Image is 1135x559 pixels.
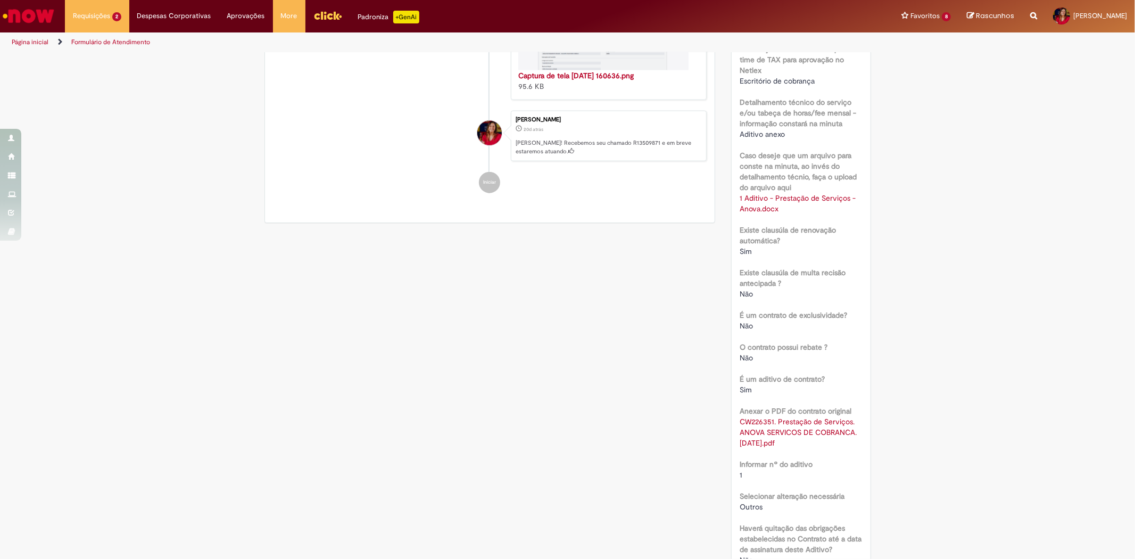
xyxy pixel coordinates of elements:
b: Descreva, resumidamente, o serviço/escopo do contrato - informações serão utilizadas pelo time de... [740,23,849,75]
time: 09/09/2025 17:27:19 [524,126,543,133]
img: click_logo_yellow_360x200.png [313,7,342,23]
b: Anexar o PDF do contrato original [740,406,851,416]
span: 20d atrás [524,126,543,133]
span: Outros [740,502,763,512]
a: Download de CW226351. Prestação de Serviços. ANOVA SERVICOS DE COBRANCA. 18 12 2024.pdf [740,417,859,448]
span: Não [740,353,753,363]
span: Sim [740,385,752,394]
b: Caso deseje que um arquivo para conste na minuta, ao invés do detalhamento técnio, faça o upload ... [740,151,857,192]
a: Página inicial [12,38,48,46]
a: Captura de tela [DATE] 160636.png [518,71,634,80]
span: Favoritos [910,11,940,21]
b: Selecionar alteração necessária [740,491,844,501]
ul: Trilhas de página [8,32,749,52]
p: [PERSON_NAME]! Recebemos seu chamado R13509871 e em breve estaremos atuando. [516,139,701,155]
span: Despesas Corporativas [137,11,211,21]
span: 2 [112,12,121,21]
span: Sim [740,246,752,256]
b: Haverá quitação das obrigações estabelecidas no Contrato até a data de assinatura deste Aditivo? [740,523,861,554]
a: Download de 1 Aditivo - Prestação de Serviços - Anova.docx [740,193,858,213]
span: 1 [740,470,742,480]
span: 8 [942,12,951,21]
li: Giovanna Leite Siqueira [273,111,707,162]
b: Informar nº do aditivo [740,459,813,469]
span: Escritório de cobrança [740,76,815,86]
div: 95.6 KB [518,70,695,92]
div: Giovanna Leite Siqueira [477,121,502,145]
span: Não [740,289,753,299]
span: [PERSON_NAME] [1073,11,1127,20]
span: Aditivo anexo [740,129,785,139]
a: Rascunhos [967,11,1014,21]
span: More [281,11,297,21]
span: Rascunhos [976,11,1014,21]
b: É um contrato de exclusividade? [740,310,847,320]
div: [PERSON_NAME] [516,117,701,123]
div: Padroniza [358,11,419,23]
b: Detalhamento técnico do serviço e/ou tabeça de horas/fee mensal - informação constará na minuta [740,97,856,128]
b: Existe clausúla de renovação automática? [740,225,836,245]
span: Aprovações [227,11,265,21]
b: Existe clausúla de multa recisão antecipada ? [740,268,846,288]
a: Formulário de Atendimento [71,38,150,46]
span: Não [740,321,753,331]
b: O contrato possui rebate ? [740,342,827,352]
b: É um aditivo de contrato? [740,374,825,384]
span: Requisições [73,11,110,21]
p: +GenAi [393,11,419,23]
img: ServiceNow [1,5,56,27]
